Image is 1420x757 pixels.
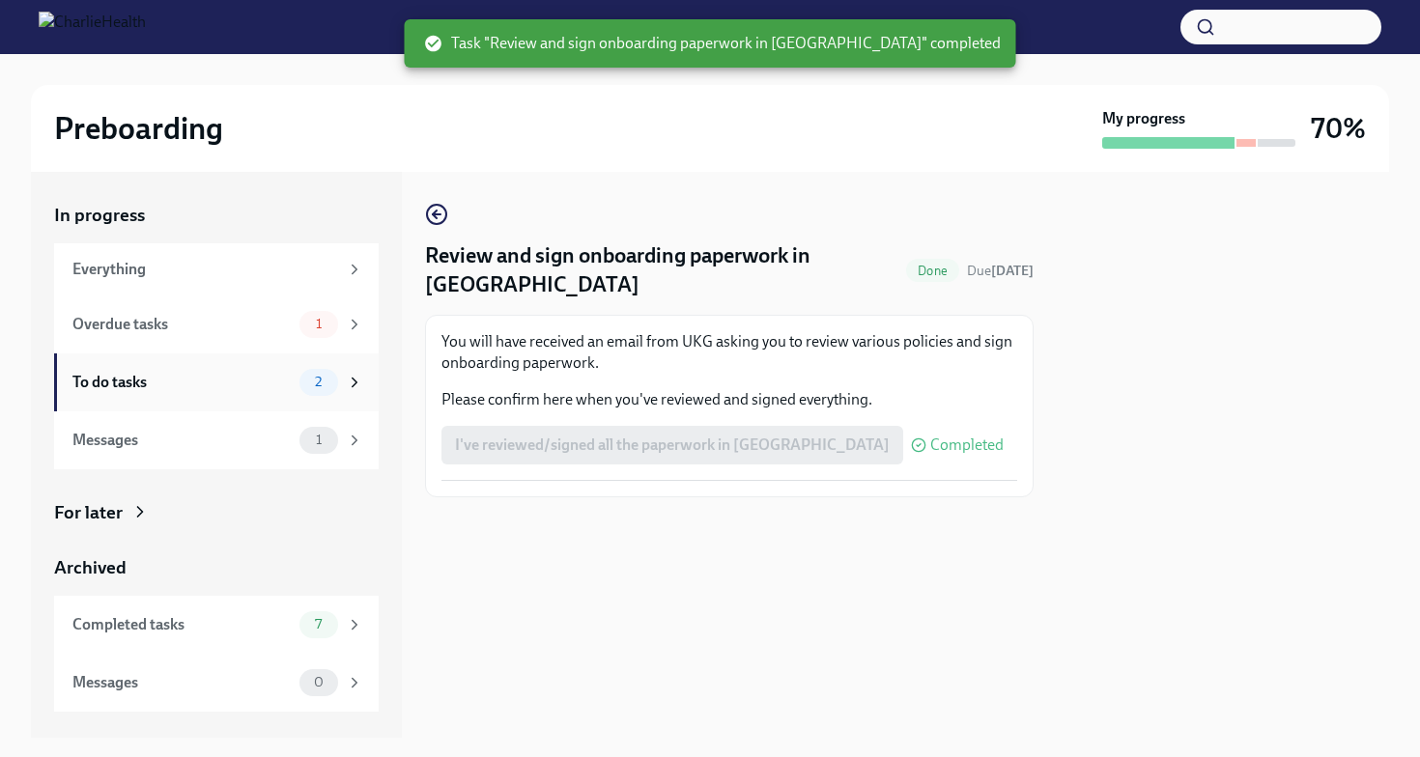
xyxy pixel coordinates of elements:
[54,203,379,228] a: In progress
[424,33,1001,54] span: Task "Review and sign onboarding paperwork in [GEOGRAPHIC_DATA]" completed
[54,295,379,353] a: Overdue tasks1
[303,375,333,389] span: 2
[54,109,223,148] h2: Preboarding
[991,263,1034,279] strong: [DATE]
[441,389,1017,410] p: Please confirm here when you've reviewed and signed everything.
[906,264,959,278] span: Done
[302,675,335,689] span: 0
[72,672,292,693] div: Messages
[72,614,292,635] div: Completed tasks
[72,314,292,335] div: Overdue tasks
[54,243,379,295] a: Everything
[39,12,146,42] img: CharlieHealth
[304,317,333,331] span: 1
[930,437,1004,453] span: Completed
[304,433,333,447] span: 1
[54,596,379,654] a: Completed tasks7
[303,617,333,631] span: 7
[72,259,338,280] div: Everything
[425,241,898,299] h4: Review and sign onboarding paperwork in [GEOGRAPHIC_DATA]
[54,654,379,712] a: Messages0
[72,372,292,393] div: To do tasks
[54,353,379,411] a: To do tasks2
[54,500,123,525] div: For later
[54,500,379,525] a: For later
[967,263,1034,279] span: Due
[54,555,379,580] a: Archived
[441,331,1017,374] p: You will have received an email from UKG asking you to review various policies and sign onboardin...
[967,262,1034,280] span: August 14th, 2025 09:00
[54,411,379,469] a: Messages1
[72,430,292,451] div: Messages
[1311,111,1366,146] h3: 70%
[1102,108,1185,129] strong: My progress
